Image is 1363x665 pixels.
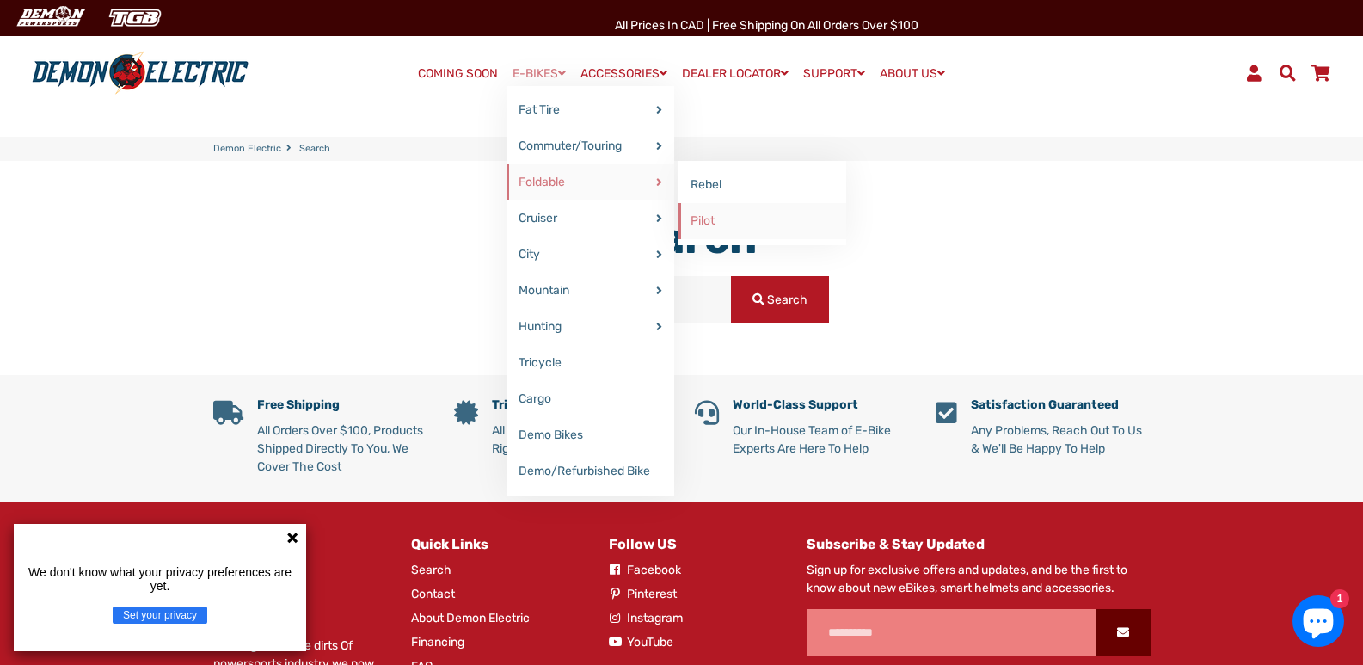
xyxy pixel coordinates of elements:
p: Sign up for exclusive offers and updates, and be the first to know about new eBikes, smart helmet... [807,561,1151,597]
a: Instagram [609,609,683,627]
p: All Orders Over $100, Products Shipped Directly To You, We Cover The Cost [257,422,428,476]
p: Any Problems, Reach Out To Us & We'll Be Happy To Help [971,422,1151,458]
p: All Of Our Products Go Through Rigorous Performance Testing [492,422,669,458]
a: DEALER LOCATOR [676,61,795,86]
a: Cargo [507,381,674,417]
a: About Demon Electric [411,609,530,627]
p: Our In-House Team of E-Bike Experts Are Here To Help [733,422,910,458]
p: We don't know what your privacy preferences are yet. [21,565,299,593]
a: Pilot [678,203,846,239]
a: Cruiser [507,200,674,237]
inbox-online-store-chat: Shopify online store chat [1287,595,1349,651]
h4: Quick Links [411,536,583,552]
span: All Prices in CAD | Free shipping on all orders over $100 [615,18,918,33]
a: Mountain [507,273,674,309]
img: Demon Electric logo [26,51,255,95]
a: ACCESSORIES [574,61,673,86]
a: ABOUT US [874,61,951,86]
h4: Subscribe & Stay Updated [807,536,1151,552]
button: Set your privacy [113,607,207,624]
img: Demon Electric [9,3,91,32]
a: YouTube [609,633,673,651]
a: Rebel [678,167,846,203]
a: Foldable [507,164,674,200]
a: Tricycle [507,345,674,381]
a: Pinterest [609,585,677,603]
h5: Satisfaction Guaranteed [971,398,1151,413]
h1: Search [373,212,990,264]
a: Demo/Refurbished Bike [507,453,674,490]
a: Contact [411,585,455,603]
a: Facebook [609,561,681,579]
a: Search [411,561,451,579]
a: E-BIKES [507,61,572,86]
a: Demo Bikes [507,417,674,453]
a: City [507,237,674,273]
img: TGB Canada [100,3,170,32]
h5: Tried & Tested [492,398,669,413]
h4: Follow US [609,536,781,552]
a: COMING SOON [412,62,504,86]
a: Hunting [507,309,674,345]
h5: Free Shipping [257,398,428,413]
a: Demon Electric [213,142,281,157]
a: Fat Tire [507,92,674,128]
a: SUPPORT [797,61,871,86]
a: Financing [411,633,464,651]
button: Search [731,276,829,323]
span: Search [767,292,807,307]
span: Search [299,142,330,157]
a: Commuter/Touring [507,128,674,164]
h5: World-Class Support [733,398,910,413]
